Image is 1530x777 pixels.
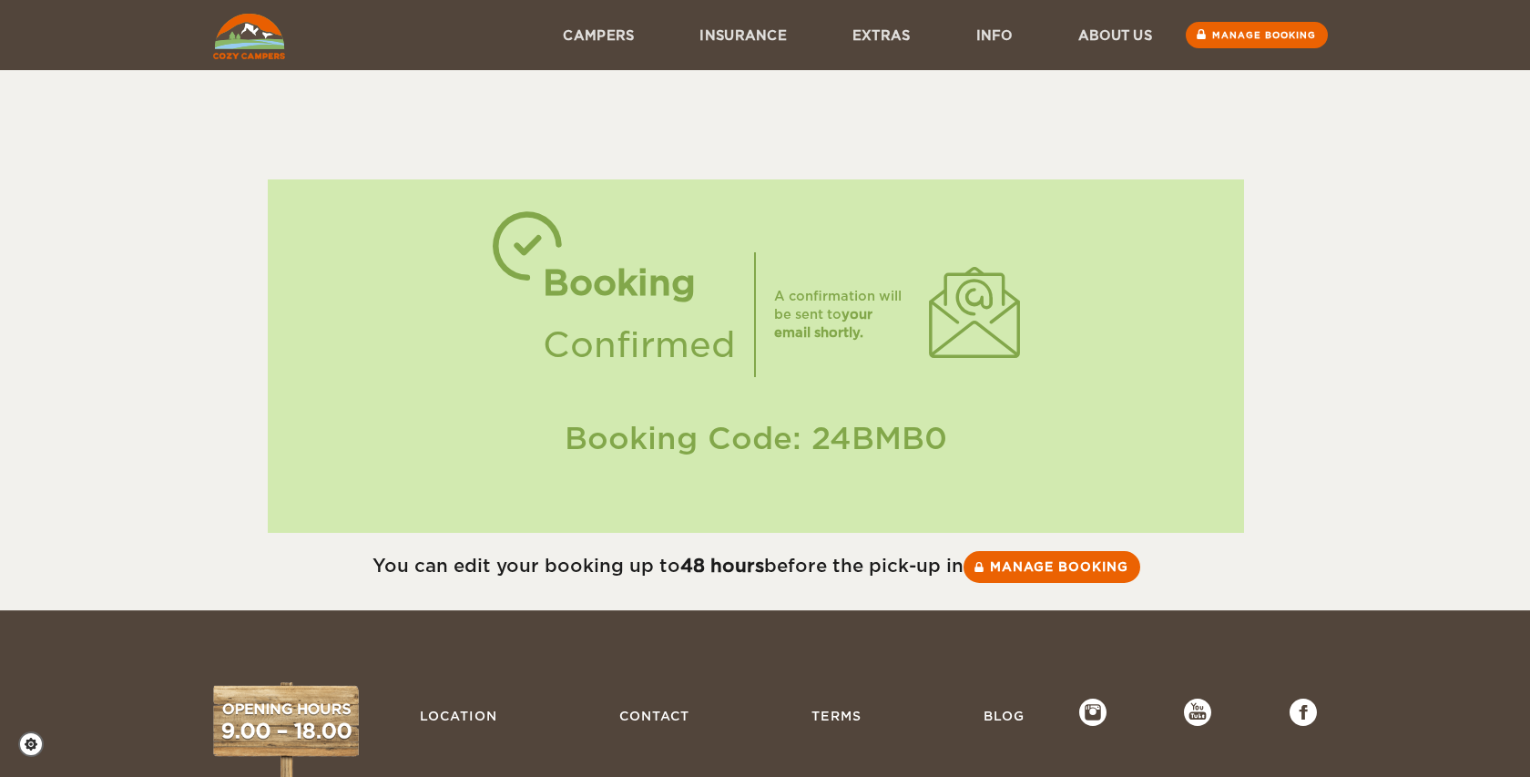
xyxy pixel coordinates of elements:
a: Terms [802,699,871,733]
strong: 48 hours [680,555,764,577]
a: Manage booking [964,551,1140,583]
div: Booking [543,252,736,314]
div: A confirmation will be sent to [774,287,911,342]
a: Blog [974,699,1034,733]
img: Cozy Campers [213,14,285,59]
a: Contact [610,699,699,733]
div: Confirmed [543,314,736,376]
a: Location [411,699,506,733]
div: You can edit your booking up to before the pick-up in [213,551,1299,583]
a: Cookie settings [18,731,56,757]
div: Booking Code: 24BMB0 [286,417,1227,460]
a: Manage booking [1186,22,1328,48]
